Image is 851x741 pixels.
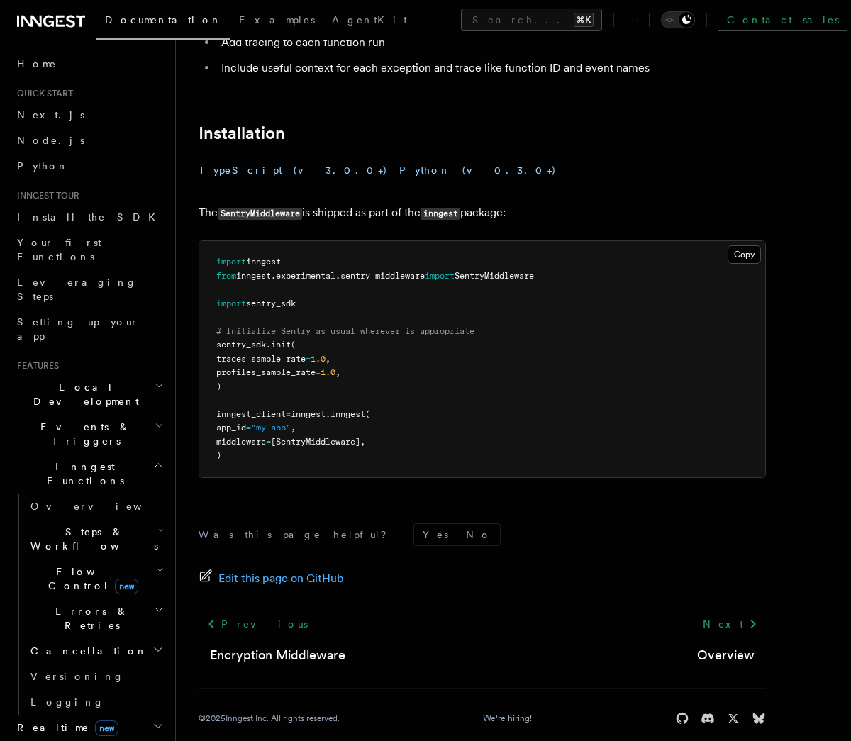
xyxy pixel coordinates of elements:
a: Setting up your app [11,309,167,349]
span: . [335,271,340,281]
p: The is shipped as part of the package: [199,203,766,223]
span: ( [291,340,296,350]
a: Installation [199,123,285,143]
a: AgentKit [323,4,416,38]
span: AgentKit [332,14,407,26]
span: new [115,579,138,594]
span: Node.js [17,135,84,146]
button: TypeScript (v3.0.0+) [199,155,388,186]
span: Local Development [11,380,155,408]
span: SentryMiddleware [455,271,534,281]
span: app_id [216,423,246,433]
button: Copy [728,245,761,264]
span: Inngest tour [11,190,79,201]
span: traces_sample_rate [216,354,306,364]
a: Python [11,153,167,179]
span: profiles_sample_rate [216,367,316,377]
span: , [326,354,330,364]
span: inngest [236,271,271,281]
span: = [316,367,321,377]
span: ) [216,450,221,460]
a: Home [11,51,167,77]
span: ) [216,381,221,391]
span: Events & Triggers [11,420,155,448]
span: Features [11,360,59,372]
a: Logging [25,689,167,715]
span: Leveraging Steps [17,277,137,302]
button: Realtimenew [11,715,167,740]
button: Toggle dark mode [661,11,695,28]
span: = [286,409,291,419]
span: Inngest [330,409,365,419]
span: Next.js [17,109,84,121]
span: 1.0 [311,354,326,364]
span: sentry_sdk [216,340,266,350]
span: Flow Control [25,564,156,593]
button: Flow Controlnew [25,559,167,598]
button: Cancellation [25,638,167,664]
a: Previous [199,611,316,637]
a: Node.js [11,128,167,153]
span: init [271,340,291,350]
span: Overview [30,501,177,512]
span: Logging [30,696,104,708]
span: . [271,271,276,281]
span: Your first Functions [17,237,101,262]
a: Overview [697,645,755,665]
span: import [425,271,455,281]
span: middleware [216,437,266,447]
a: Contact sales [718,9,847,31]
span: . [266,340,271,350]
kbd: ⌘K [574,13,594,27]
span: Python [17,160,69,172]
a: Overview [25,494,167,519]
span: ( [365,409,370,419]
span: # Initialize Sentry as usual wherever is appropriate [216,326,474,336]
span: inngest [291,409,326,419]
code: inngest [421,208,460,220]
a: Versioning [25,664,167,689]
span: experimental [276,271,335,281]
a: Documentation [96,4,230,40]
button: Errors & Retries [25,598,167,638]
a: Examples [230,4,323,38]
span: Realtime [11,720,118,735]
button: Events & Triggers [11,414,167,454]
a: Next.js [11,102,167,128]
span: Documentation [105,14,222,26]
span: Home [17,57,57,71]
span: = [266,437,271,447]
div: Inngest Functions [11,494,167,715]
span: , [291,423,296,433]
a: Your first Functions [11,230,167,269]
span: "my-app" [251,423,291,433]
button: Yes [414,524,457,545]
li: Add tracing to each function run [217,33,766,52]
a: Encryption Middleware [210,645,345,665]
span: Quick start [11,88,73,99]
li: Include useful context for each exception and trace like function ID and event names [217,58,766,78]
span: sentry_sdk [246,299,296,308]
button: Local Development [11,374,167,414]
span: Setting up your app [17,316,139,342]
a: Install the SDK [11,204,167,230]
span: . [326,409,330,419]
div: © 2025 Inngest Inc. All rights reserved. [199,713,340,724]
span: , [335,367,340,377]
span: Examples [239,14,315,26]
p: Was this page helpful? [199,528,396,542]
span: Errors & Retries [25,604,154,633]
span: = [246,423,251,433]
span: Steps & Workflows [25,525,158,553]
button: No [457,524,500,545]
a: Next [694,611,766,637]
button: Steps & Workflows [25,519,167,559]
span: 1.0 [321,367,335,377]
span: import [216,257,246,267]
span: [SentryMiddleware], [271,437,365,447]
button: Python (v0.3.0+) [399,155,557,186]
span: Edit this page on GitHub [218,569,344,589]
span: Inngest Functions [11,459,153,488]
span: Cancellation [25,644,148,658]
a: Leveraging Steps [11,269,167,309]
